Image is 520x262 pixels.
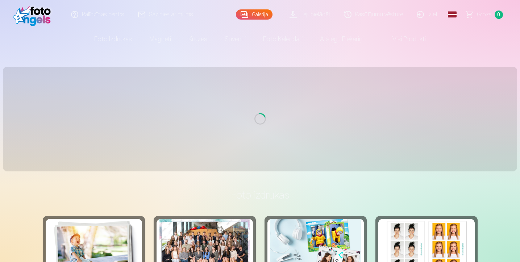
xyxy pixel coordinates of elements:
h3: Foto izdrukas [49,188,472,201]
span: 0 [495,11,503,19]
span: Grozs [477,10,492,19]
a: Foto izdrukas [86,29,141,49]
a: Galerija [236,9,273,20]
img: /fa1 [13,3,55,26]
a: Suvenīri [216,29,254,49]
a: Visi produkti [372,29,434,49]
a: Foto kalendāri [254,29,311,49]
a: Krūzes [180,29,216,49]
a: Magnēti [141,29,180,49]
a: Atslēgu piekariņi [311,29,372,49]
